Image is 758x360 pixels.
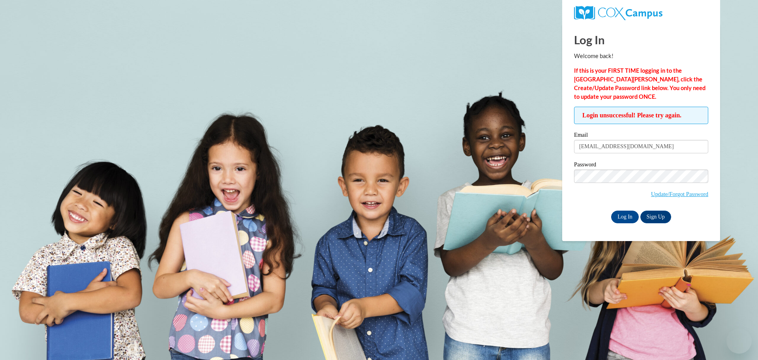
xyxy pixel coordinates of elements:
[574,67,705,100] strong: If this is your FIRST TIME logging in to the [GEOGRAPHIC_DATA][PERSON_NAME], click the Create/Upd...
[574,162,708,170] label: Password
[651,191,708,197] a: Update/Forgot Password
[726,328,752,354] iframe: Button to launch messaging window
[611,211,639,223] input: Log In
[574,32,708,48] h1: Log In
[640,211,671,223] a: Sign Up
[574,52,708,60] p: Welcome back!
[574,132,708,140] label: Email
[574,6,708,20] a: COX Campus
[574,107,708,124] span: Login unsuccessful! Please try again.
[574,6,662,20] img: COX Campus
